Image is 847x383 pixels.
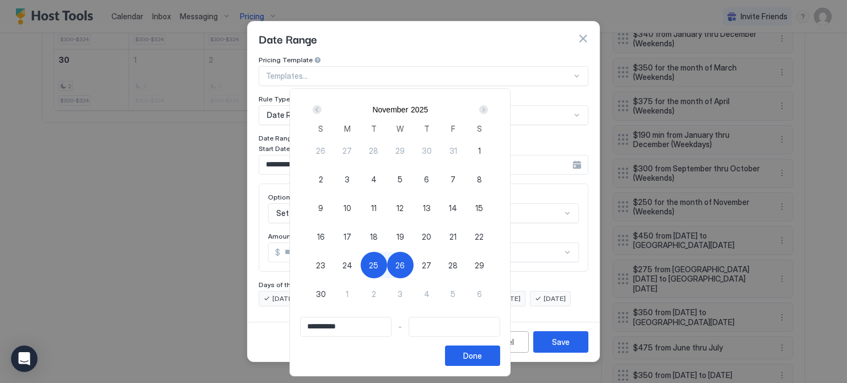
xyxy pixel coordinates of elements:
button: Prev [310,103,325,116]
button: 3 [387,280,414,307]
span: 28 [369,145,378,157]
button: 30 [308,280,334,307]
button: 13 [414,195,440,221]
button: 19 [387,223,414,250]
span: 31 [449,145,457,157]
button: 6 [414,166,440,192]
button: 29 [387,137,414,164]
button: 23 [308,252,334,278]
button: November [372,105,408,114]
input: Input Field [409,317,500,336]
span: 29 [475,260,484,271]
span: T [424,123,430,134]
span: 14 [449,202,457,214]
button: 1 [334,280,361,307]
span: 20 [422,231,431,242]
button: Next [475,103,490,116]
button: 2 [361,280,387,307]
span: 6 [477,288,482,300]
span: 18 [370,231,378,242]
span: 30 [422,145,432,157]
button: 10 [334,195,361,221]
span: 5 [451,288,455,300]
span: 27 [342,145,352,157]
button: 18 [361,223,387,250]
span: - [398,322,402,332]
span: 2 [372,288,376,300]
span: 23 [316,260,325,271]
button: 4 [414,280,440,307]
span: 1 [346,288,349,300]
button: 28 [361,137,387,164]
button: 16 [308,223,334,250]
div: Done [463,350,482,362]
button: 2 [308,166,334,192]
span: F [451,123,455,134]
span: 30 [316,288,326,300]
span: T [371,123,377,134]
span: 21 [449,231,457,242]
button: 5 [387,166,414,192]
span: 17 [344,231,351,242]
span: S [318,123,323,134]
button: 27 [414,252,440,278]
span: 28 [448,260,458,271]
span: 11 [371,202,377,214]
span: 13 [423,202,431,214]
span: 22 [475,231,484,242]
button: 1 [466,137,492,164]
button: 25 [361,252,387,278]
span: S [477,123,482,134]
div: Open Intercom Messenger [11,346,37,372]
span: 3 [398,288,403,300]
span: 8 [477,174,482,185]
button: 7 [440,166,467,192]
button: 4 [361,166,387,192]
span: 15 [475,202,483,214]
button: 6 [466,280,492,307]
span: 24 [342,260,352,271]
span: 12 [396,202,404,214]
button: 15 [466,195,492,221]
button: Done [445,346,500,366]
button: 14 [440,195,467,221]
button: 27 [334,137,361,164]
button: 2025 [411,105,428,114]
button: 8 [466,166,492,192]
span: 25 [369,260,378,271]
button: 24 [334,252,361,278]
button: 21 [440,223,467,250]
span: 29 [395,145,405,157]
span: 7 [451,174,455,185]
button: 26 [308,137,334,164]
button: 3 [334,166,361,192]
span: 5 [398,174,403,185]
button: 30 [414,137,440,164]
span: 27 [422,260,431,271]
span: 4 [424,288,430,300]
button: 31 [440,137,467,164]
span: 26 [395,260,405,271]
span: 19 [396,231,404,242]
button: 28 [440,252,467,278]
button: 9 [308,195,334,221]
button: 5 [440,280,467,307]
span: M [344,123,351,134]
span: 6 [424,174,429,185]
button: 17 [334,223,361,250]
span: 2 [319,174,323,185]
button: 26 [387,252,414,278]
button: 20 [414,223,440,250]
span: 26 [316,145,325,157]
button: 11 [361,195,387,221]
span: W [396,123,404,134]
button: 12 [387,195,414,221]
span: 3 [345,174,350,185]
span: 10 [344,202,351,214]
span: 9 [318,202,323,214]
button: 22 [466,223,492,250]
span: 4 [371,174,377,185]
span: 16 [317,231,325,242]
